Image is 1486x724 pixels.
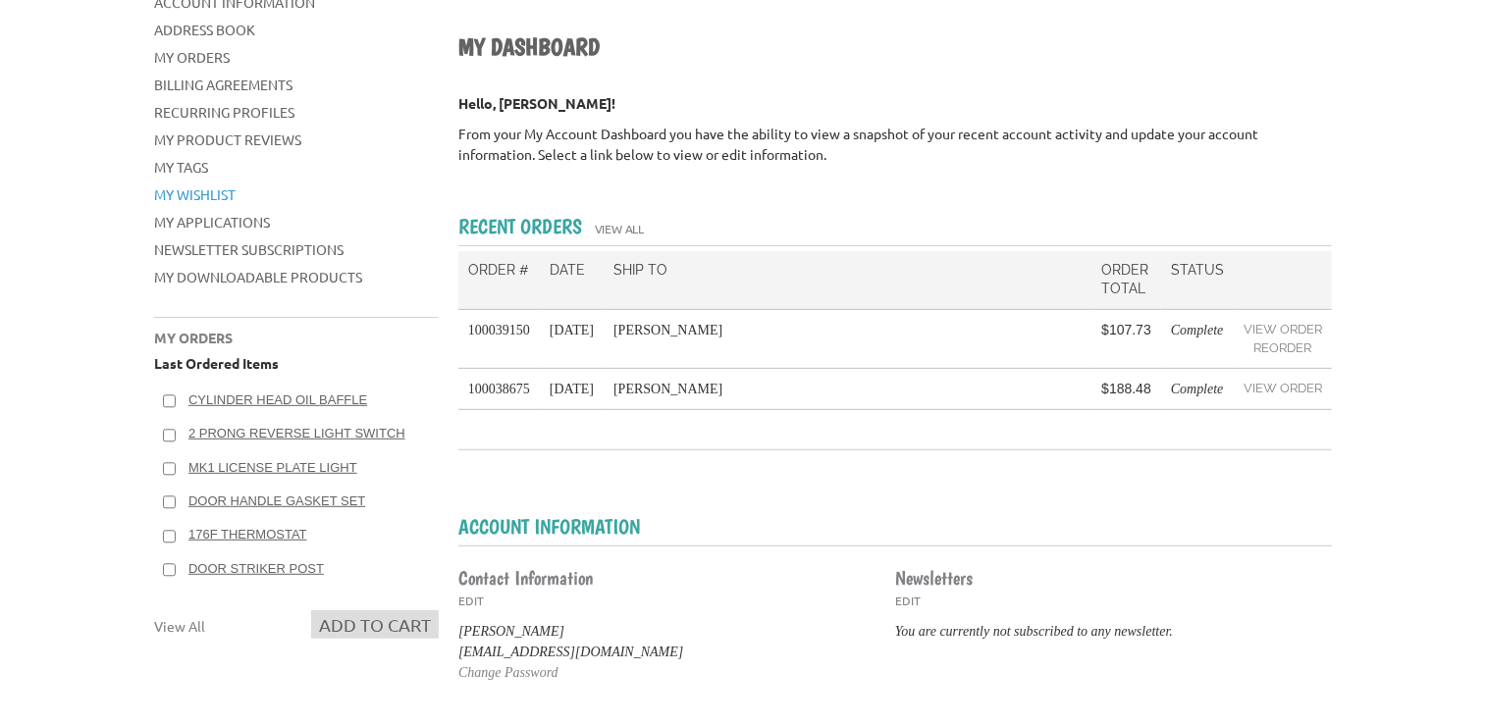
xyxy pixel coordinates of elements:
[604,251,1091,310] th: Ship To
[1101,262,1148,297] span: Order Total
[458,368,540,409] td: 100038675
[1171,323,1224,337] em: Complete
[458,566,789,590] h3: Contact Information
[1101,322,1151,337] span: $107.73
[311,610,439,639] button: Add to Cart
[895,566,1226,590] h3: Newsletters
[458,94,615,112] strong: Hello, [PERSON_NAME]!
[154,130,301,148] a: My Product Reviews
[458,309,540,368] td: 100039150
[540,251,604,310] th: Date
[458,514,640,539] h2: Account Information
[1244,338,1322,358] a: Reorder
[458,214,582,238] h2: Recent Orders
[154,48,230,66] a: My Orders
[154,158,208,176] a: My Tags
[188,460,357,475] a: MK1 License Plate Light
[1161,251,1234,310] th: Status
[188,561,324,576] a: Door Striker Post
[154,21,255,38] a: Address Book
[458,251,540,310] th: Order #
[1171,382,1224,396] em: Complete
[154,240,344,258] a: Newsletter Subscriptions
[319,614,431,635] span: Add to Cart
[154,268,362,285] a: My Downloadable Products
[604,368,1091,409] td: [PERSON_NAME]
[604,309,1091,368] td: [PERSON_NAME]
[188,527,307,542] a: 176F Thermostat
[895,621,1226,642] p: You are currently not subscribed to any newsletter.
[1101,381,1151,396] span: $188.48
[585,211,654,246] a: View All
[895,593,921,608] a: Edit
[1244,379,1322,398] a: View Order
[458,665,558,680] a: Change Password
[550,382,594,396] span: [DATE]
[154,610,205,643] a: View All
[458,124,1332,165] p: From your My Account Dashboard you have the ability to view a snapshot of your recent account act...
[188,392,367,407] a: Cylinder Head Oil Baffle
[154,185,236,203] a: My Wishlist
[154,213,270,231] a: My Applications
[154,353,439,374] p: Last Ordered Items
[154,76,292,93] a: Billing Agreements
[1244,320,1322,339] a: View Order
[188,493,365,508] a: Door Handle Gasket Set
[458,32,1332,64] h1: My Dashboard
[550,323,594,337] span: [DATE]
[154,103,294,121] a: Recurring Profiles
[188,426,405,440] a: 2 Prong Reverse Light Switch
[458,621,789,683] p: [PERSON_NAME] [EMAIL_ADDRESS][DOMAIN_NAME]
[458,593,484,608] a: Edit
[154,329,233,346] span: My Orders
